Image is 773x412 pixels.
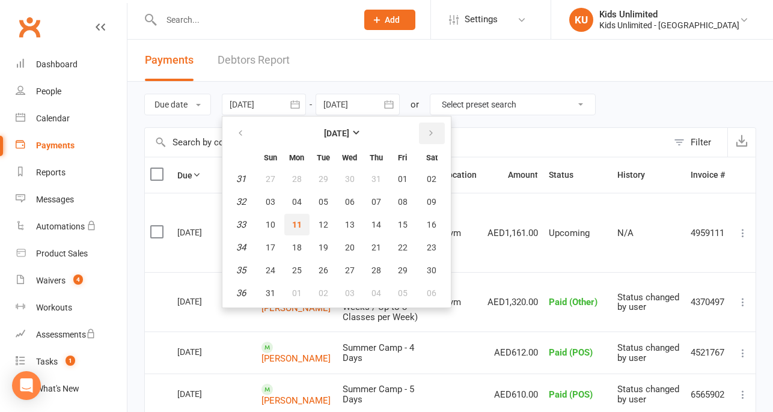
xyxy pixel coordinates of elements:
[482,272,543,332] td: AED1,320.00
[319,220,328,229] span: 12
[345,197,355,207] span: 06
[390,259,415,281] button: 29
[16,321,127,348] a: Assessments
[16,186,127,213] a: Messages
[261,353,331,364] a: [PERSON_NAME]
[261,303,331,314] a: [PERSON_NAME]
[237,242,246,253] em: 34
[311,214,336,235] button: 12
[549,347,593,358] span: Paid (POS)
[284,214,310,235] button: 11
[36,357,58,366] div: Tasks
[36,276,66,285] div: Waivers
[284,259,310,281] button: 25
[319,174,328,184] span: 29
[317,153,330,162] small: Tuesday
[569,8,593,32] div: KU
[364,168,389,190] button: 31
[237,265,246,276] em: 35
[36,330,96,339] div: Assessments
[482,157,543,193] th: Amount
[292,265,302,275] span: 25
[145,128,668,157] input: Search by contact name or invoice number
[237,219,246,230] em: 33
[345,174,355,184] span: 30
[258,282,283,304] button: 31
[364,214,389,235] button: 14
[390,191,415,213] button: 08
[343,384,414,405] span: Summer Camp - 5 Days
[417,259,447,281] button: 30
[12,371,41,400] div: Open Intercom Messenger
[364,282,389,304] button: 04
[337,214,362,235] button: 13
[438,157,482,193] th: Location
[16,213,127,240] a: Automations
[14,12,44,42] a: Clubworx
[612,157,685,193] th: History
[177,384,233,403] div: [DATE]
[390,168,415,190] button: 01
[370,153,383,162] small: Thursday
[258,214,283,235] button: 10
[16,375,127,402] a: What's New
[345,288,355,298] span: 03
[543,157,612,193] th: Status
[364,10,415,30] button: Add
[417,237,447,258] button: 23
[345,243,355,252] span: 20
[16,294,127,321] a: Workouts
[311,259,336,281] button: 26
[311,191,336,213] button: 05
[427,243,437,252] span: 23
[364,259,389,281] button: 28
[399,153,408,162] small: Friday
[16,267,127,294] a: Waivers 4
[417,214,447,235] button: 16
[266,174,275,184] span: 27
[427,220,437,229] span: 16
[290,153,305,162] small: Monday
[398,288,408,298] span: 05
[345,220,355,229] span: 13
[427,288,437,298] span: 06
[237,288,246,298] em: 36
[36,168,66,177] div: Reports
[36,303,72,312] div: Workouts
[319,243,328,252] span: 19
[157,11,349,28] input: Search...
[685,272,730,332] td: 4370497
[398,243,408,252] span: 22
[599,9,739,20] div: Kids Unlimited
[482,332,543,373] td: AED612.00
[371,265,381,275] span: 28
[36,384,79,393] div: What's New
[258,168,283,190] button: 27
[549,228,590,238] span: Upcoming
[390,282,415,304] button: 05
[16,105,127,132] a: Calendar
[36,59,78,69] div: Dashboard
[371,243,381,252] span: 21
[266,197,275,207] span: 03
[337,237,362,258] button: 20
[364,237,389,258] button: 21
[266,243,275,252] span: 17
[258,259,283,281] button: 24
[237,174,246,184] em: 31
[36,114,70,123] div: Calendar
[337,259,362,281] button: 27
[36,222,85,231] div: Automations
[284,237,310,258] button: 18
[398,174,408,184] span: 01
[292,197,302,207] span: 04
[261,395,331,405] a: [PERSON_NAME]
[266,288,275,298] span: 31
[16,51,127,78] a: Dashboard
[319,265,328,275] span: 26
[343,153,358,162] small: Wednesday
[398,265,408,275] span: 29
[16,240,127,267] a: Product Sales
[258,237,283,258] button: 17
[258,191,283,213] button: 03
